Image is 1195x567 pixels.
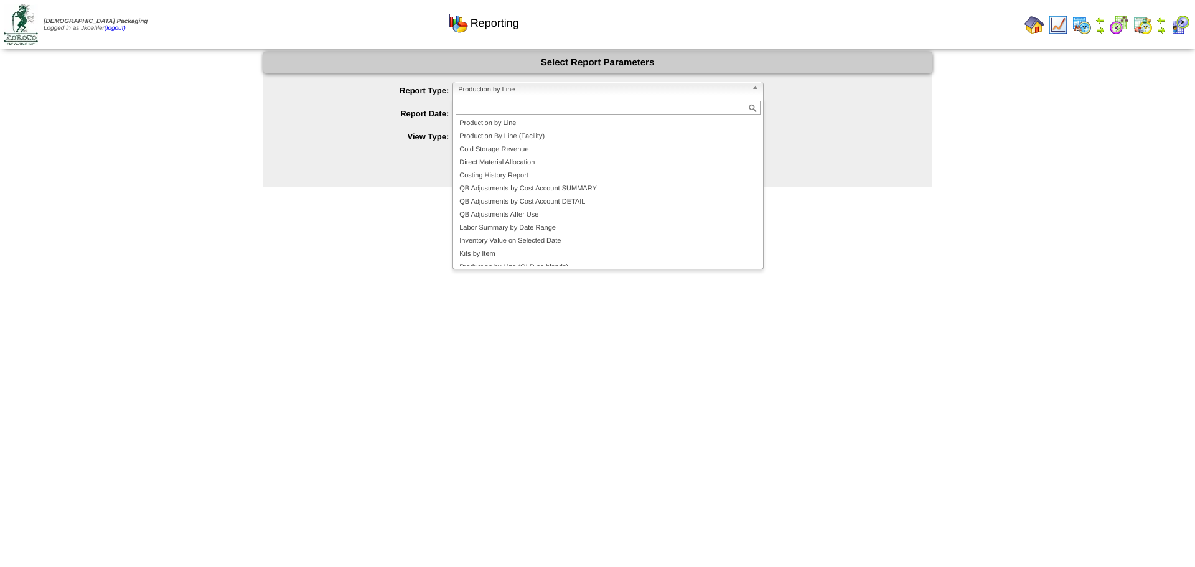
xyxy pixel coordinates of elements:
label: Report Type: [288,86,453,95]
li: Kits by Item [456,248,761,261]
li: Costing History Report [456,169,761,182]
li: Production by Line (OLD no blends) [456,261,761,274]
img: arrowleft.gif [1095,15,1105,25]
li: Direct Material Allocation [456,156,761,169]
label: Report Date: [288,109,453,118]
span: Reporting [471,17,519,30]
img: calendarblend.gif [1109,15,1129,35]
img: calendarcustomer.gif [1170,15,1190,35]
img: home.gif [1024,15,1044,35]
img: calendarinout.gif [1133,15,1153,35]
li: QB Adjustments by Cost Account DETAIL [456,195,761,209]
img: arrowright.gif [1095,25,1105,35]
li: Production By Line (Facility) [456,130,761,143]
li: Cold Storage Revenue [456,143,761,156]
img: arrowright.gif [1156,25,1166,35]
span: Logged in as Jkoehler [44,18,148,32]
img: line_graph.gif [1048,15,1068,35]
li: Production by Line [456,117,761,130]
a: (logout) [105,25,126,32]
img: zoroco-logo-small.webp [4,4,38,45]
span: Production by Line [458,82,747,97]
li: Inventory Value on Selected Date [456,235,761,248]
label: View Type: [288,132,453,141]
li: Labor Summary by Date Range [456,222,761,235]
li: QB Adjustments by Cost Account SUMMARY [456,182,761,195]
div: Select Report Parameters [263,52,932,73]
img: arrowleft.gif [1156,15,1166,25]
span: [DEMOGRAPHIC_DATA] Packaging [44,18,148,25]
img: graph.gif [448,13,468,33]
li: QB Adjustments After Use [456,209,761,222]
img: calendarprod.gif [1072,15,1092,35]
